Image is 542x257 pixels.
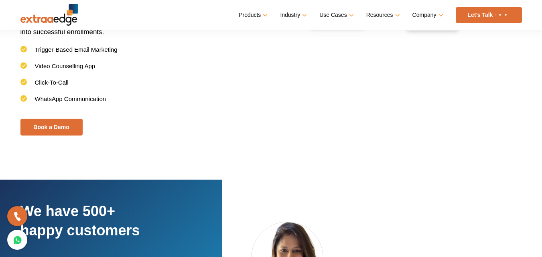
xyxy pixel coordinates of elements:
[366,9,398,21] a: Resources
[412,9,442,21] a: Company
[20,62,261,79] li: Video Counselling App
[20,79,261,95] li: Click-To-Call
[319,9,352,21] a: Use Cases
[20,119,83,136] a: Book a Demo
[280,9,305,21] a: Industry
[456,7,522,23] a: Let’s Talk
[20,95,261,111] li: WhatsApp Communication
[239,9,266,21] a: Products
[20,46,261,62] li: Trigger-Based Email Marketing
